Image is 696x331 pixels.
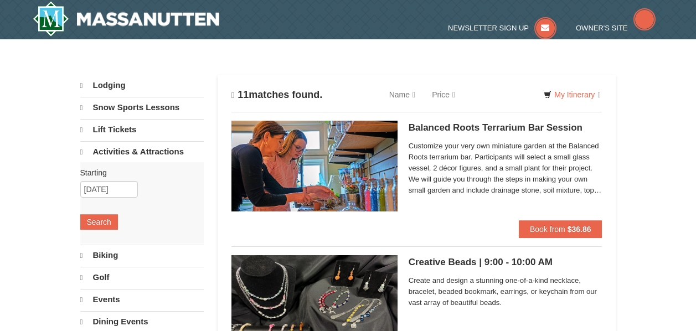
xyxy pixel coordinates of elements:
[80,214,118,230] button: Search
[537,86,607,103] a: My Itinerary
[33,1,220,37] a: Massanutten Resort
[409,141,602,196] span: Customize your very own miniature garden at the Balanced Roots terrarium bar. Participants will s...
[80,141,204,162] a: Activities & Attractions
[80,167,195,178] label: Starting
[576,24,628,32] span: Owner's Site
[576,24,656,32] a: Owner's Site
[80,119,204,140] a: Lift Tickets
[409,122,602,133] h5: Balanced Roots Terrarium Bar Session
[33,1,220,37] img: Massanutten Resort Logo
[519,220,602,238] button: Book from $36.86
[409,257,602,268] h5: Creative Beads | 9:00 - 10:00 AM
[80,289,204,310] a: Events
[568,225,591,234] strong: $36.86
[448,24,556,32] a: Newsletter Sign Up
[80,75,204,96] a: Lodging
[381,84,424,106] a: Name
[80,267,204,288] a: Golf
[448,24,529,32] span: Newsletter Sign Up
[231,121,398,211] img: 18871151-30-393e4332.jpg
[409,275,602,308] span: Create and design a stunning one-of-a-kind necklace, bracelet, beaded bookmark, earrings, or keyc...
[80,97,204,118] a: Snow Sports Lessons
[80,245,204,266] a: Biking
[424,84,463,106] a: Price
[530,225,565,234] span: Book from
